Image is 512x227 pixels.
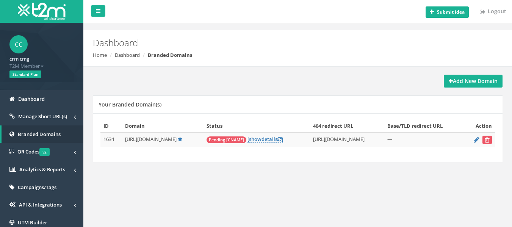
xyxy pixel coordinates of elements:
[19,201,62,208] span: API & Integrations
[148,52,192,58] strong: Branded Domains
[310,133,384,147] td: [URL][DOMAIN_NAME]
[9,53,74,69] a: crm cmg T2M Member
[18,184,56,191] span: Campaigns/Tags
[178,136,182,142] a: Default
[93,38,432,48] h2: Dashboard
[249,136,261,142] span: show
[384,133,463,147] td: —
[100,119,122,133] th: ID
[18,131,61,138] span: Branded Domains
[18,219,47,226] span: UTM Builder
[9,63,74,70] span: T2M Member
[99,102,161,107] h5: Your Branded Domain(s)
[437,9,465,15] b: Submit idea
[444,75,503,88] a: Add New Domain
[426,6,469,18] button: Submit idea
[39,148,50,156] span: v2
[9,55,29,62] strong: crm cmg
[19,166,65,173] span: Analytics & Reports
[207,136,246,143] span: Pending [CNAME]
[384,119,463,133] th: Base/TLD redirect URL
[18,3,66,20] img: T2M
[310,119,384,133] th: 404 redirect URL
[463,119,495,133] th: Action
[18,113,67,120] span: Manage Short URL(s)
[9,35,28,53] span: cc
[449,77,498,85] strong: Add New Domain
[125,136,177,142] span: [URL][DOMAIN_NAME]
[18,95,45,102] span: Dashboard
[9,70,41,78] span: Standard Plan
[17,148,50,155] span: QR Codes
[122,119,204,133] th: Domain
[100,133,122,147] td: 1634
[115,52,140,58] a: Dashboard
[93,52,107,58] a: Home
[247,136,283,143] a: [showdetails]
[204,119,310,133] th: Status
